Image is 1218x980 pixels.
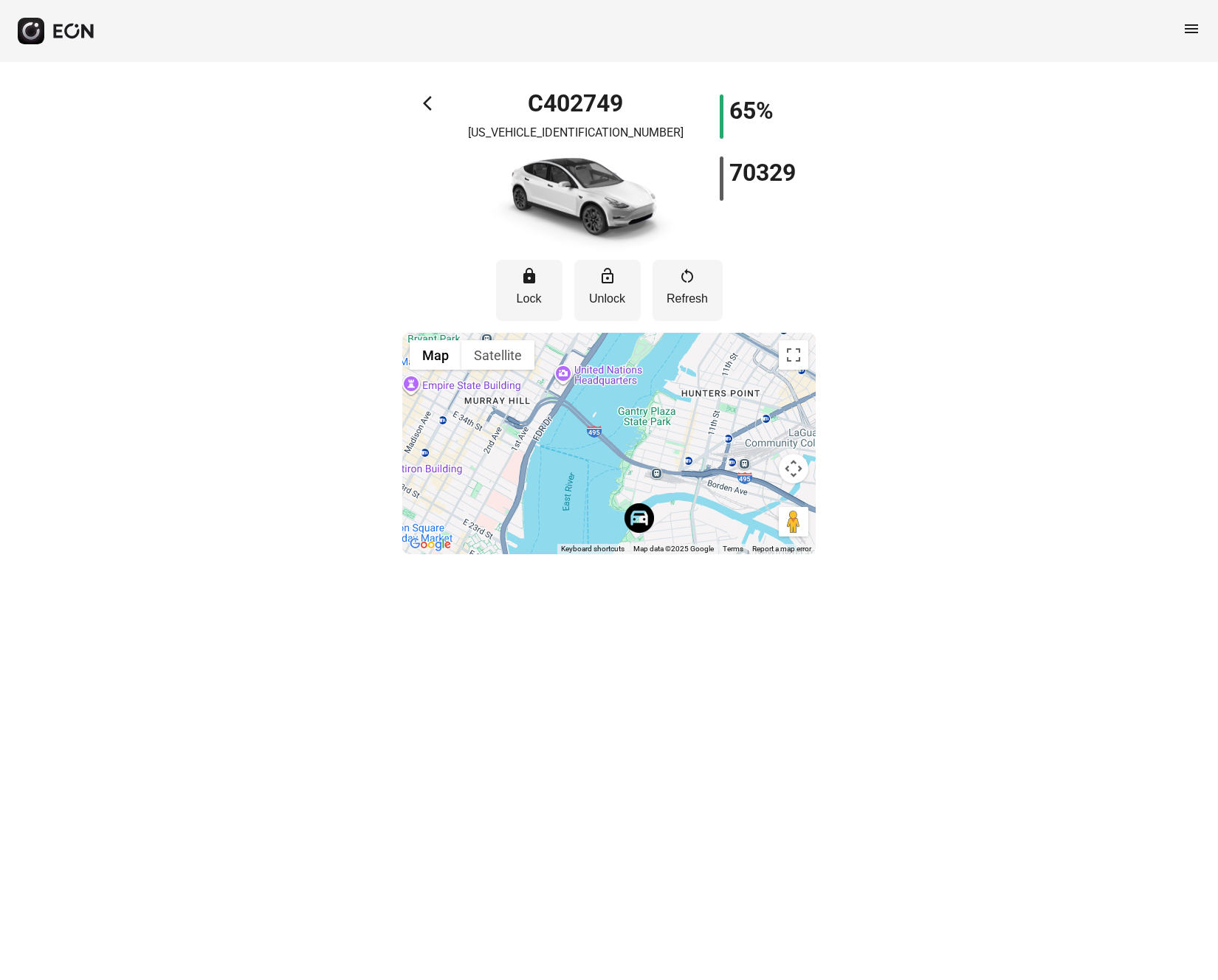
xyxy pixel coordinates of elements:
span: lock_open [599,267,616,285]
button: Show satellite imagery [461,340,534,370]
button: Drag Pegman onto the map to open Street View [779,507,808,536]
button: Toggle fullscreen view [779,340,808,370]
a: Open this area in Google Maps (opens a new window) [406,535,455,554]
span: Map data ©2025 Google [633,545,714,553]
button: Lock [496,260,562,321]
span: arrow_back_ios [423,94,441,112]
h1: C402749 [528,94,623,112]
button: Keyboard shortcuts [561,544,625,554]
span: restart_alt [678,267,696,285]
img: car [472,148,679,251]
a: Report a map error [752,545,811,553]
p: [US_VEHICLE_IDENTIFICATION_NUMBER] [468,124,684,142]
h1: 65% [729,102,774,120]
span: lock [520,267,538,285]
a: Terms (opens in new tab) [723,545,743,553]
p: Lock [503,290,555,308]
p: Refresh [660,290,715,308]
span: menu [1183,20,1200,38]
h1: 70329 [729,164,796,182]
button: Refresh [653,260,723,321]
button: Unlock [574,260,641,321]
button: Show street map [410,340,461,370]
button: Map camera controls [779,454,808,483]
img: Google [406,535,455,554]
p: Unlock [582,290,633,308]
